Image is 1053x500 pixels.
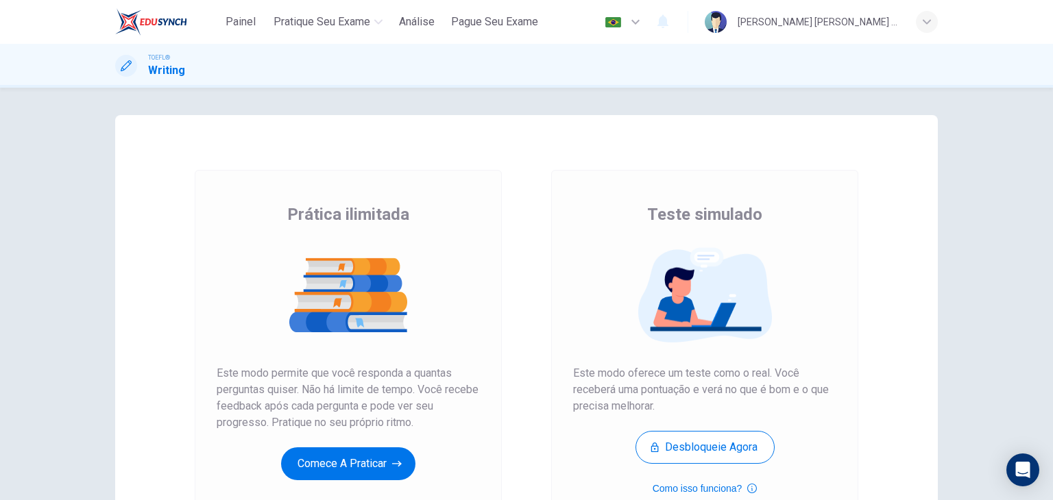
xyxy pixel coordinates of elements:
[1006,453,1039,486] div: Open Intercom Messenger
[115,8,187,36] img: EduSynch logo
[219,10,263,34] button: Painel
[647,203,762,225] span: Teste simulado
[148,62,185,79] h1: Writing
[226,14,256,30] span: Painel
[399,14,435,30] span: Análise
[705,11,727,33] img: Profile picture
[653,480,758,497] button: Como isso funciona?
[573,365,836,414] span: Este modo oferece um teste como o real. Você receberá uma pontuação e verá no que é bom e o que p...
[394,10,440,34] button: Análise
[268,10,388,34] button: Pratique seu exame
[148,53,170,62] span: TOEFL®
[281,447,415,480] button: Comece a praticar
[605,17,622,27] img: pt
[446,10,544,34] button: Pague Seu Exame
[287,203,409,225] span: Prática ilimitada
[217,365,480,431] span: Este modo permite que você responda a quantas perguntas quiser. Não há limite de tempo. Você rece...
[738,14,899,30] div: [PERSON_NAME] [PERSON_NAME] [PERSON_NAME]
[274,14,370,30] span: Pratique seu exame
[451,14,538,30] span: Pague Seu Exame
[636,431,775,464] button: Desbloqueie agora
[115,8,219,36] a: EduSynch logo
